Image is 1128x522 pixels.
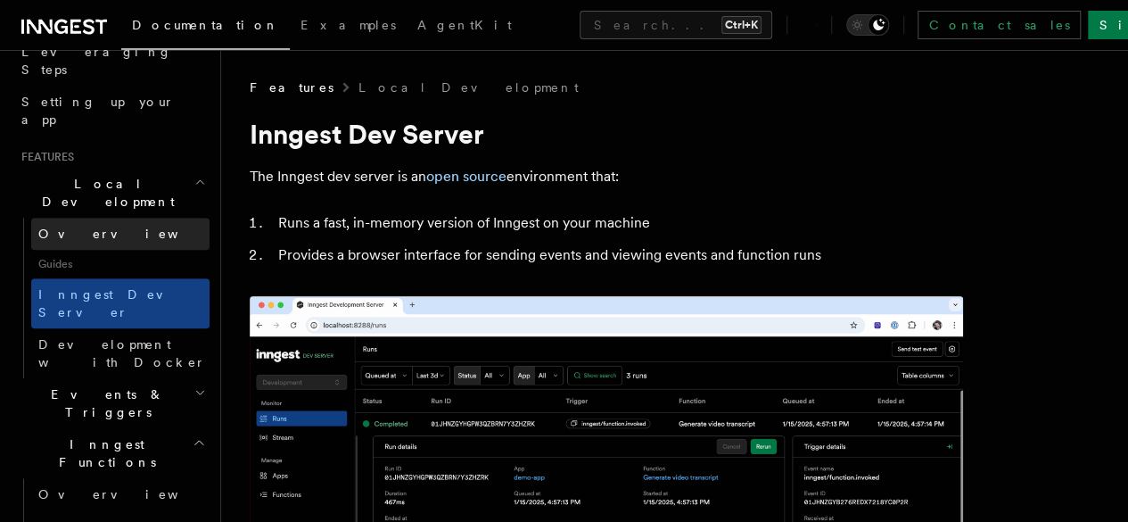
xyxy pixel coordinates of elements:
[14,385,194,421] span: Events & Triggers
[407,5,523,48] a: AgentKit
[31,478,210,510] a: Overview
[14,175,194,211] span: Local Development
[426,168,506,185] a: open source
[301,18,396,32] span: Examples
[918,11,1081,39] a: Contact sales
[14,168,210,218] button: Local Development
[14,428,210,478] button: Inngest Functions
[31,218,210,250] a: Overview
[132,18,279,32] span: Documentation
[14,378,210,428] button: Events & Triggers
[14,218,210,378] div: Local Development
[250,164,963,189] p: The Inngest dev server is an environment that:
[273,243,963,268] li: Provides a browser interface for sending events and viewing events and function runs
[38,337,206,369] span: Development with Docker
[721,16,762,34] kbd: Ctrl+K
[580,11,772,39] button: Search...Ctrl+K
[31,278,210,328] a: Inngest Dev Server
[38,227,222,241] span: Overview
[417,18,512,32] span: AgentKit
[38,487,222,501] span: Overview
[250,79,333,96] span: Features
[38,287,191,319] span: Inngest Dev Server
[121,5,290,50] a: Documentation
[31,328,210,378] a: Development with Docker
[273,211,963,236] li: Runs a fast, in-memory version of Inngest on your machine
[14,36,210,86] a: Leveraging Steps
[358,79,579,96] a: Local Development
[31,250,210,278] span: Guides
[14,150,74,164] span: Features
[14,86,210,136] a: Setting up your app
[14,435,193,471] span: Inngest Functions
[21,95,175,127] span: Setting up your app
[290,5,407,48] a: Examples
[250,118,963,150] h1: Inngest Dev Server
[846,14,889,36] button: Toggle dark mode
